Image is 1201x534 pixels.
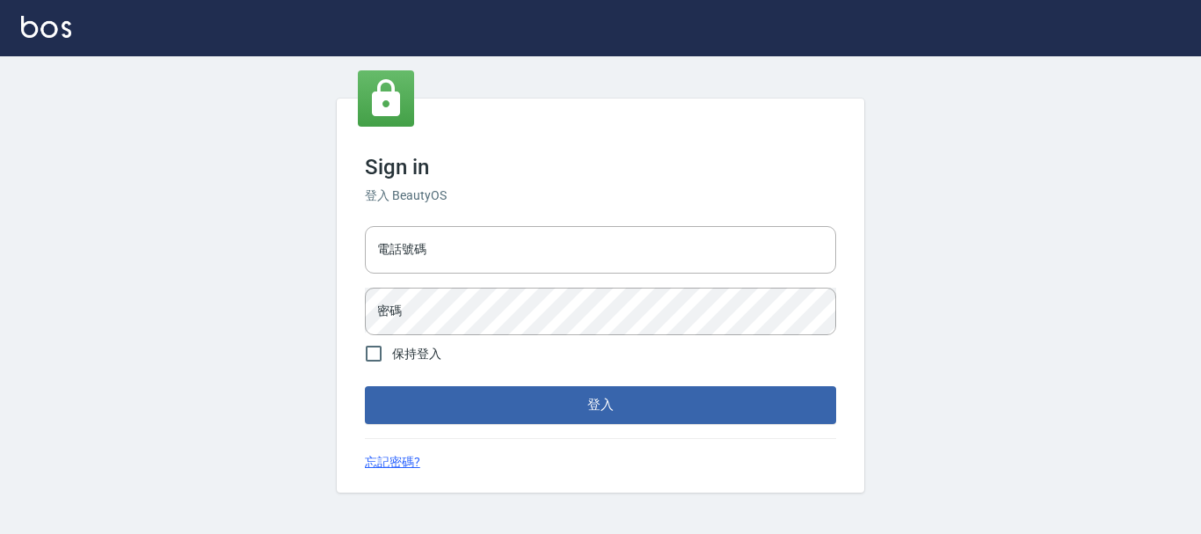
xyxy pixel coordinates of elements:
[365,386,836,423] button: 登入
[365,155,836,179] h3: Sign in
[392,345,441,363] span: 保持登入
[365,187,836,205] h6: 登入 BeautyOS
[21,16,71,38] img: Logo
[365,453,420,472] a: 忘記密碼?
